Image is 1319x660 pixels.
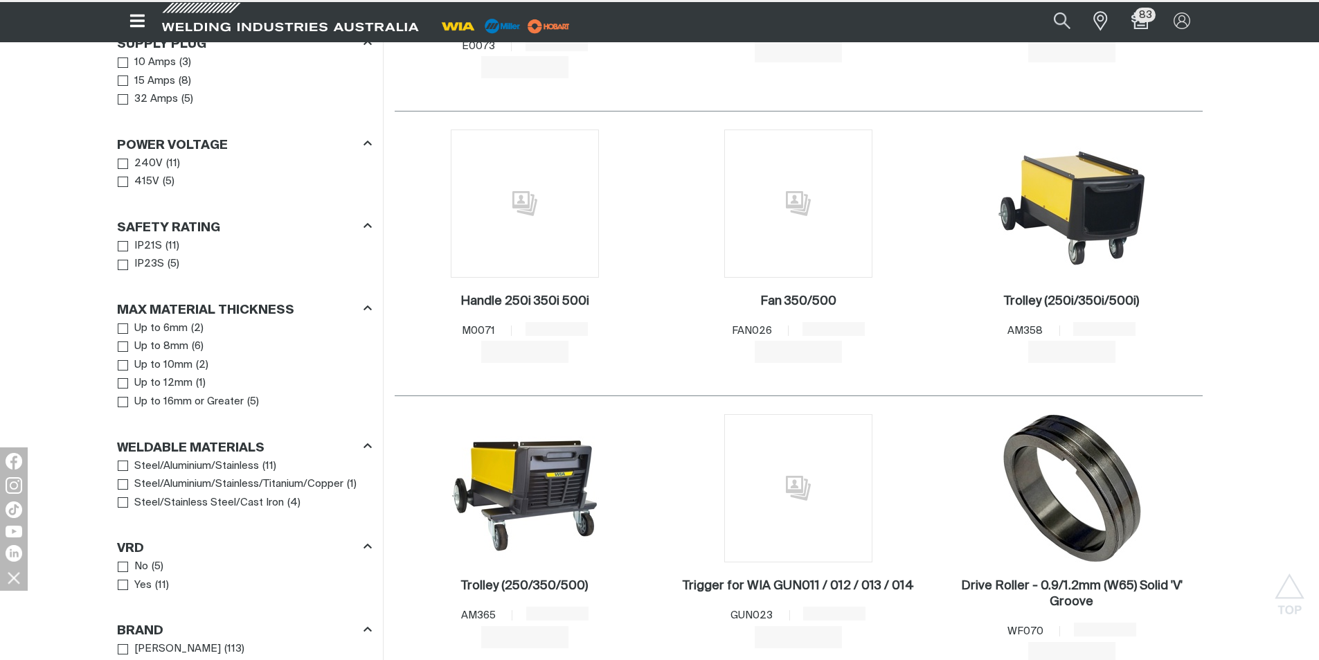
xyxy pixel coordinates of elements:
[760,295,836,307] h2: Fan 350/500
[134,375,192,391] span: Up to 12mm
[134,73,175,89] span: 15 Amps
[179,55,191,71] span: ( 3 )
[998,130,1146,278] img: Trolley (250i/350i/500i)
[134,174,159,190] span: 415V
[118,154,163,173] a: 240V
[117,220,220,236] h3: Safety Rating
[134,156,163,172] span: 240V
[134,357,192,373] span: Up to 10mm
[451,130,599,278] img: No image for this product
[117,217,372,236] div: Safety Rating
[683,580,914,592] h2: Trigger for WIA GUN011 / 012 / 013 / 014
[134,578,152,594] span: Yes
[192,339,204,355] span: ( 6 )
[461,610,496,621] span: AM365
[118,172,160,191] a: 415V
[117,35,372,53] div: Supply Plug
[117,135,372,154] div: Power Voltage
[262,458,276,474] span: ( 11 )
[117,300,372,319] div: Max Material Thickness
[961,580,1183,608] h2: Drive Roller - 0.9/1.2mm (W65) Solid 'V' Groove
[134,91,178,107] span: 32 Amps
[117,138,228,154] h3: Power Voltage
[118,319,371,411] ul: Max Material Thickness
[179,73,191,89] span: ( 8 )
[134,476,343,492] span: Steel/Aluminium/Stainless/Titanium/Copper
[683,578,914,594] a: Trigger for WIA GUN011 / 012 / 013 / 014
[461,580,588,592] h2: Trolley (250/350/500)
[247,394,259,410] span: ( 5 )
[117,541,144,557] h3: VRD
[6,545,22,562] img: LinkedIn
[760,294,836,310] a: Fan 350/500
[118,237,371,274] ul: Safety Rating
[724,414,872,562] img: No image for this product
[118,576,152,595] a: Yes
[118,475,344,494] a: Steel/Aluminium/Stainless/Titanium/Copper
[1021,6,1086,37] input: Product name or item number...
[134,256,164,272] span: IP23S
[168,256,179,272] span: ( 5 )
[134,55,176,71] span: 10 Amps
[347,476,357,492] span: ( 1 )
[155,578,169,594] span: ( 11 )
[118,237,163,256] a: IP21S
[118,558,371,594] ul: VRD
[949,578,1196,610] a: Drive Roller - 0.9/1.2mm (W65) Solid 'V' Groove
[134,559,148,575] span: No
[6,453,22,470] img: Facebook
[6,526,22,537] img: YouTube
[134,458,259,474] span: Steel/Aluminium/Stainless
[287,495,300,511] span: ( 4 )
[1004,294,1139,310] a: Trolley (250i/350i/500i)
[134,321,188,337] span: Up to 6mm
[460,295,589,307] h2: Handle 250i 350i 500i
[165,238,179,254] span: ( 11 )
[134,238,162,254] span: IP21S
[163,174,174,190] span: ( 5 )
[1004,295,1139,307] h2: Trolley (250i/350i/500i)
[724,130,872,278] img: No image for this product
[134,339,188,355] span: Up to 8mm
[460,294,589,310] a: Handle 250i 350i 500i
[732,325,772,336] span: FAN026
[134,394,244,410] span: Up to 16mm or Greater
[998,414,1146,562] img: Drive Roller - 0.9/1.2mm (W65) Solid 'V' Groove
[1007,626,1043,636] span: WF070
[523,16,574,37] img: miller
[118,53,177,72] a: 10 Amps
[117,539,372,558] div: VRD
[118,154,371,191] ul: Power Voltage
[117,440,264,456] h3: Weldable Materials
[134,495,284,511] span: Steel/Stainless Steel/Cast Iron
[196,357,208,373] span: ( 2 )
[118,319,188,338] a: Up to 6mm
[224,641,244,657] span: ( 113 )
[6,477,22,494] img: Instagram
[1274,573,1305,605] button: Scroll to top
[118,53,371,109] ul: Supply Plug
[451,414,599,562] img: Trolley (250/350/500)
[118,374,193,393] a: Up to 12mm
[461,578,588,594] a: Trolley (250/350/500)
[523,21,574,31] a: miller
[117,438,372,456] div: Weldable Materials
[118,90,179,109] a: 32 Amps
[117,621,372,640] div: Brand
[166,156,180,172] span: ( 11 )
[118,457,260,476] a: Steel/Aluminium/Stainless
[730,610,773,621] span: GUN023
[1007,325,1043,336] span: AM358
[117,37,206,53] h3: Supply Plug
[196,375,206,391] span: ( 1 )
[181,91,193,107] span: ( 5 )
[118,356,193,375] a: Up to 10mm
[118,255,165,274] a: IP23S
[118,558,149,576] a: No
[6,501,22,518] img: TikTok
[118,457,371,512] ul: Weldable Materials
[118,494,285,512] a: Steel/Stainless Steel/Cast Iron
[118,640,222,659] a: [PERSON_NAME]
[117,303,294,319] h3: Max Material Thickness
[152,559,163,575] span: ( 5 )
